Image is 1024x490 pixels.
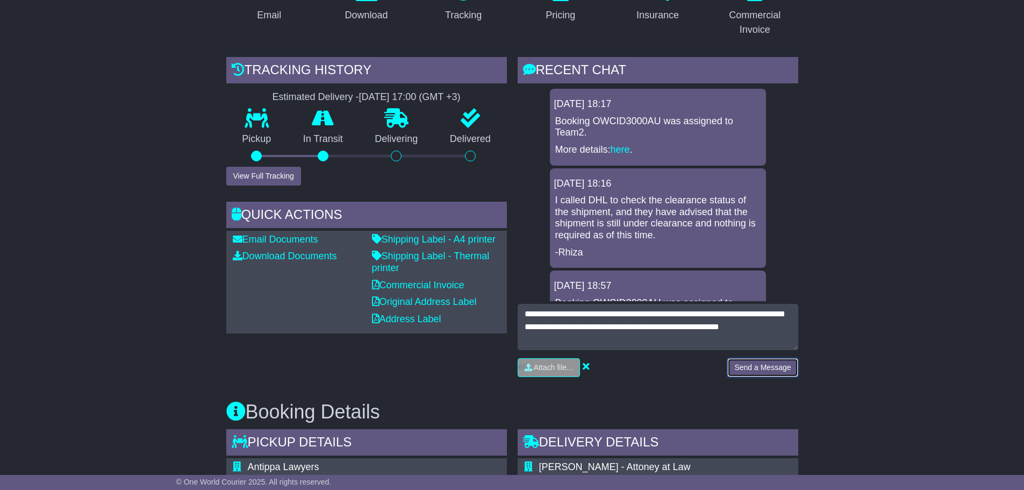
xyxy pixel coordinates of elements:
[636,8,679,23] div: Insurance
[226,91,507,103] div: Estimated Delivery -
[555,144,761,156] p: More details: .
[248,461,319,472] span: Antippa Lawyers
[345,8,388,23] div: Download
[555,297,761,321] p: Booking OWCID3000AU was assigned to Team2.
[611,144,630,155] a: here
[372,296,477,307] a: Original Address Label
[359,91,461,103] div: [DATE] 17:00 (GMT +3)
[727,358,798,377] button: Send a Message
[518,429,798,458] div: Delivery Details
[226,57,507,86] div: Tracking history
[226,167,301,186] button: View Full Tracking
[554,178,762,190] div: [DATE] 18:16
[287,133,359,145] p: In Transit
[226,429,507,458] div: Pickup Details
[372,314,441,324] a: Address Label
[226,202,507,231] div: Quick Actions
[555,247,761,259] p: -Rhiza
[539,461,691,472] span: [PERSON_NAME] - Attoney at Law
[257,8,281,23] div: Email
[445,8,482,23] div: Tracking
[546,8,575,23] div: Pricing
[434,133,507,145] p: Delivered
[233,251,337,261] a: Download Documents
[554,280,762,292] div: [DATE] 18:57
[233,234,318,245] a: Email Documents
[226,133,288,145] p: Pickup
[555,116,761,139] p: Booking OWCID3000AU was assigned to Team2.
[719,8,791,37] div: Commercial Invoice
[518,57,798,86] div: RECENT CHAT
[226,401,798,423] h3: Booking Details
[176,478,332,486] span: © One World Courier 2025. All rights reserved.
[372,251,490,273] a: Shipping Label - Thermal printer
[372,280,464,290] a: Commercial Invoice
[554,98,762,110] div: [DATE] 18:17
[555,195,761,241] p: I called DHL to check the clearance status of the shipment, and they have advised that the shipme...
[359,133,434,145] p: Delivering
[372,234,496,245] a: Shipping Label - A4 printer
